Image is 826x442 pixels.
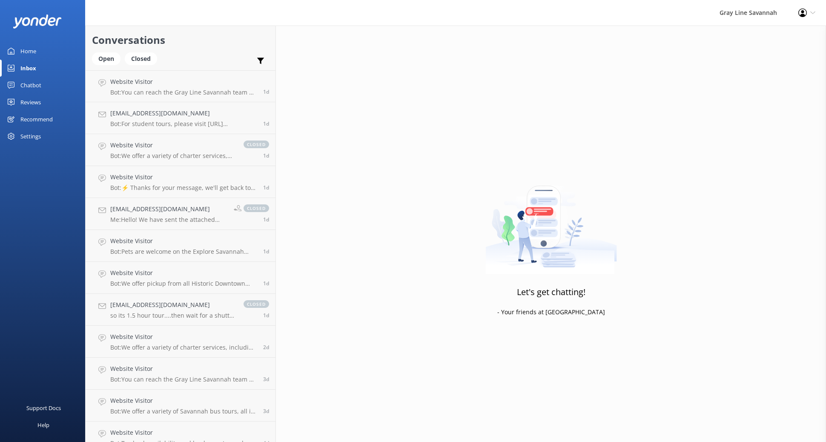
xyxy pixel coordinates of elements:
p: Bot: You can reach the Gray Line Savannah team at [PHONE_NUMBER], [PHONE_NUMBER] (toll-free), or ... [110,376,257,383]
div: Closed [125,52,157,65]
h4: [EMAIL_ADDRESS][DOMAIN_NAME] [110,109,257,118]
p: Bot: We offer a variety of charter services, including corporate, convention, and wedding charter... [110,344,257,351]
span: Oct 13 2025 10:25pm (UTC -04:00) America/New_York [263,248,269,255]
span: Oct 14 2025 12:32pm (UTC -04:00) America/New_York [263,120,269,127]
h4: Website Visitor [110,428,257,437]
a: Website VisitorBot:We offer a variety of charter services, including corporate, convention, and w... [86,326,275,358]
a: Website VisitorBot:⚡ Thanks for your message, we'll get back to you as soon as we can. You're als... [86,166,275,198]
a: Closed [125,54,161,63]
div: Inbox [20,60,36,77]
h4: [EMAIL_ADDRESS][DOMAIN_NAME] [110,204,227,214]
h4: Website Visitor [110,268,257,278]
h3: Let's get chatting! [517,285,585,299]
span: Oct 13 2025 07:54pm (UTC -04:00) America/New_York [263,312,269,319]
a: [EMAIL_ADDRESS][DOMAIN_NAME]so its 1.5 hour tour....then wait for a shuttle to take you....many t... [86,294,275,326]
h4: Website Visitor [110,236,257,246]
span: Oct 11 2025 05:04pm (UTC -04:00) America/New_York [263,408,269,415]
h4: Website Visitor [110,172,257,182]
div: Settings [20,128,41,145]
span: closed [244,141,269,148]
p: Bot: We offer a variety of charter services, including corporate, convention, and wedding charter... [110,152,235,160]
h4: Website Visitor [110,77,257,86]
span: Oct 14 2025 09:36am (UTC -04:00) America/New_York [263,216,269,223]
span: Oct 14 2025 02:08pm (UTC -04:00) America/New_York [263,88,269,95]
h4: Website Visitor [110,396,257,405]
img: artwork of a man stealing a conversation from at giant smartphone [485,168,617,274]
div: Chatbot [20,77,41,94]
span: closed [244,300,269,308]
p: Bot: We offer a variety of Savannah bus tours, all in air-conditioned comfort. You can explore op... [110,408,257,415]
h2: Conversations [92,32,269,48]
p: Bot: We offer pickup from all Historic Downtown hotels and B&Bs in [GEOGRAPHIC_DATA], as well as ... [110,280,257,287]
h4: Website Visitor [110,141,235,150]
p: Me: Hello! We have sent the attached email a confirmation for your tour. If you have any question... [110,216,227,224]
h4: [EMAIL_ADDRESS][DOMAIN_NAME] [110,300,235,310]
p: Bot: ⚡ Thanks for your message, we'll get back to you as soon as we can. You're also welcome to k... [110,184,257,192]
span: Oct 13 2025 09:43am (UTC -04:00) America/New_York [263,344,269,351]
a: [EMAIL_ADDRESS][DOMAIN_NAME]Bot:For student tours, please visit [URL][DOMAIN_NAME] for more infor... [86,102,275,134]
div: Recommend [20,111,53,128]
a: [EMAIL_ADDRESS][DOMAIN_NAME]Me:Hello! We have sent the attached email a confirmation for your tou... [86,198,275,230]
div: Home [20,43,36,60]
div: Help [37,416,49,433]
p: so its 1.5 hour tour....then wait for a shuttle to take you....many thanks [110,312,235,319]
span: Oct 13 2025 08:52pm (UTC -04:00) America/New_York [263,280,269,287]
a: Website VisitorBot:Pets are welcome on the Explore Savannah Trolley Tour and the 360° Panoramic T... [86,230,275,262]
a: Website VisitorBot:We offer a variety of charter services, including corporate, convention, and w... [86,134,275,166]
span: closed [244,204,269,212]
a: Website VisitorBot:We offer pickup from all Historic Downtown hotels and B&Bs in [GEOGRAPHIC_DATA... [86,262,275,294]
p: Bot: Pets are welcome on the Explore Savannah Trolley Tour and the 360° Panoramic Tour of Histori... [110,248,257,255]
p: - Your friends at [GEOGRAPHIC_DATA] [497,307,605,317]
div: Support Docs [26,399,61,416]
a: Website VisitorBot:You can reach the Gray Line Savannah team at [PHONE_NUMBER] or toll-free at [P... [86,70,275,102]
h4: Website Visitor [110,332,257,342]
div: Open [92,52,120,65]
span: Oct 12 2025 06:15am (UTC -04:00) America/New_York [263,376,269,383]
h4: Website Visitor [110,364,257,373]
a: Website VisitorBot:You can reach the Gray Line Savannah team at [PHONE_NUMBER], [PHONE_NUMBER] (t... [86,358,275,390]
span: Oct 14 2025 11:31am (UTC -04:00) America/New_York [263,152,269,159]
a: Website VisitorBot:We offer a variety of Savannah bus tours, all in air-conditioned comfort. You ... [86,390,275,422]
p: Bot: For student tours, please visit [URL][DOMAIN_NAME] for more information or call [PERSON_NAME... [110,120,257,128]
img: yonder-white-logo.png [13,14,62,29]
span: Oct 14 2025 10:12am (UTC -04:00) America/New_York [263,184,269,191]
a: Open [92,54,125,63]
div: Reviews [20,94,41,111]
p: Bot: You can reach the Gray Line Savannah team at [PHONE_NUMBER] or toll-free at [PHONE_NUMBER]. ... [110,89,257,96]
